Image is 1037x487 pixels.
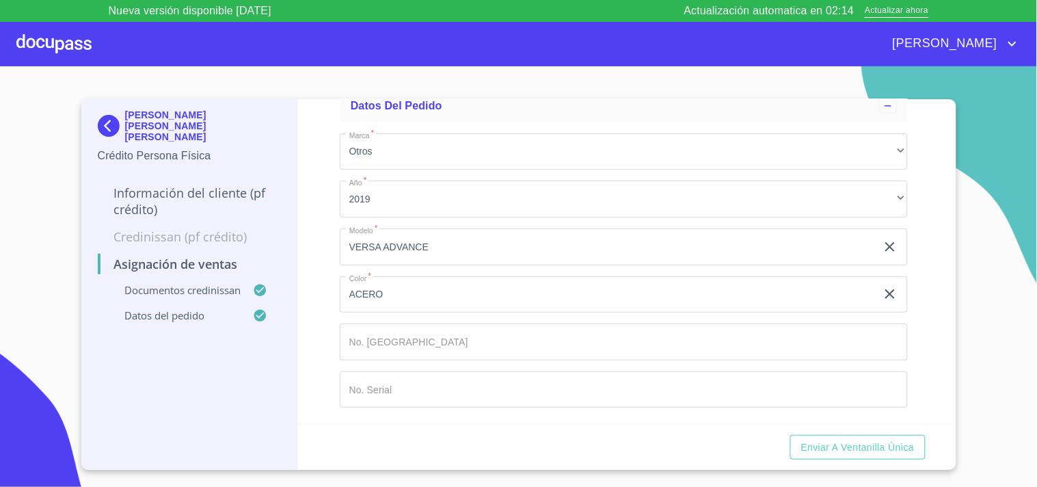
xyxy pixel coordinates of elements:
[340,181,908,218] div: 2019
[98,308,254,322] p: Datos del pedido
[98,228,282,245] p: Credinissan (PF crédito)
[882,286,898,302] button: clear input
[125,109,282,142] p: [PERSON_NAME] [PERSON_NAME] [PERSON_NAME]
[98,115,125,137] img: Docupass spot blue
[98,283,254,297] p: Documentos CrediNissan
[351,100,442,111] span: Datos del pedido
[98,148,282,164] p: Crédito Persona Física
[98,256,282,272] p: Asignación de Ventas
[790,435,926,460] button: Enviar a Ventanilla única
[883,33,1004,55] span: [PERSON_NAME]
[98,109,282,148] div: [PERSON_NAME] [PERSON_NAME] [PERSON_NAME]
[109,3,271,19] p: Nueva versión disponible [DATE]
[882,239,898,255] button: clear input
[340,133,908,170] div: Otros
[340,90,908,122] div: Datos del pedido
[98,185,282,218] p: Información del cliente (PF crédito)
[865,4,928,18] span: Actualizar ahora
[801,439,915,456] span: Enviar a Ventanilla única
[684,3,854,19] p: Actualización automatica en 02:14
[883,33,1021,55] button: account of current user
